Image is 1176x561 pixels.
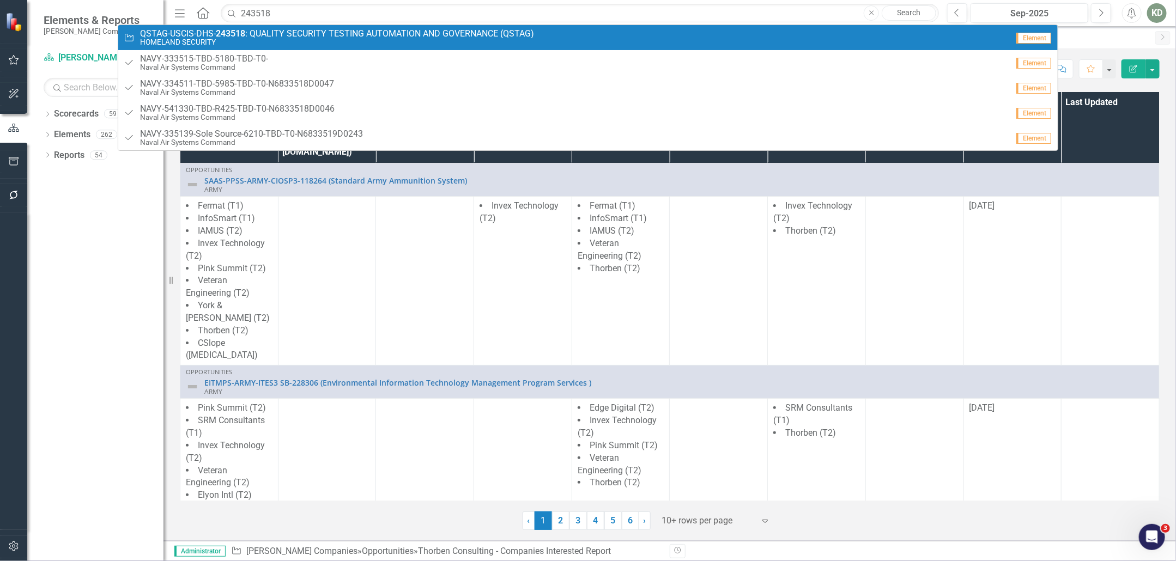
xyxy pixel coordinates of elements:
[480,200,559,223] span: Invex Technology (T2)
[108,63,117,72] img: tab_keywords_by_traffic_grey.svg
[963,197,1062,365] td: Double-Click to Edit
[118,50,1058,75] a: NAVY-333515-TBD-5180-TBD-T0-Naval Air Systems CommandElement
[974,7,1084,20] div: Sep-2025
[1139,524,1165,550] iframe: Intercom live chat
[1161,524,1170,533] span: 3
[474,197,572,365] td: Double-Click to Edit
[186,300,270,323] span: York & [PERSON_NAME] (T2)
[186,465,250,488] span: Veteran Engineering (T2)
[118,75,1058,100] a: NAVY-334511-TBD-5985-TBD-T0-N6833518D0047Naval Air Systems CommandElement
[622,511,639,530] a: 6
[221,4,939,23] input: Search ClearPoint...
[44,27,140,35] small: [PERSON_NAME] Companies
[90,150,107,160] div: 54
[604,511,622,530] a: 5
[44,14,140,27] span: Elements & Reports
[198,403,266,413] span: Pink Summit (T2)
[552,511,569,530] a: 2
[54,149,84,162] a: Reports
[1147,3,1167,23] button: KD
[590,440,658,450] span: Pink Summit (T2)
[118,100,1058,125] a: NAVY-541330-TBD-R425-TBD-T0-N6833518D0046Naval Air Systems CommandElement
[180,365,1160,399] td: Double-Click to Edit Right Click for Context Menu
[278,197,376,365] td: Double-Click to Edit
[198,213,255,223] span: InfoSmart (T1)
[204,387,222,395] span: ARMY
[231,545,662,558] div: » »
[118,25,1058,50] a: QSTAG-USCIS-DHS-243518: QUALITY SECURITY TESTING AUTOMATION AND GOVERNANCE (QSTAG)HOMELAND SECURI...
[590,213,647,223] span: InfoSmart (T1)
[376,399,474,518] td: Double-Click to Edit
[186,238,265,261] span: Invex Technology (T2)
[587,511,604,530] a: 4
[186,167,1154,173] div: Opportunities
[376,197,474,365] td: Double-Click to Edit
[644,515,646,526] span: ›
[572,399,670,518] td: Double-Click to Edit
[198,263,266,273] span: Pink Summit (T2)
[204,176,1154,185] a: SAAS-PPSS-ARMY-CIOSP3-118264 (Standard Army Ammunition System)
[140,29,534,39] span: QSTAG-USCIS-DHS- : QUALITY SECURITY TESTING AUTOMATION AND GOVERNANCE (QSTAG)
[186,275,250,298] span: Veteran Engineering (T2)
[180,399,278,518] td: Double-Click to Edit
[773,200,852,223] span: Invex Technology (T2)
[198,325,248,336] span: Thorben (T2)
[590,477,640,487] span: Thorben (T2)
[140,79,334,89] span: NAVY-334511-TBD-5985-TBD-T0-N6833518D0047
[865,197,963,365] td: Double-Click to Edit
[865,399,963,518] td: Double-Click to Edit
[174,546,226,557] span: Administrator
[140,113,335,121] small: Naval Air Systems Command
[120,64,184,71] div: Keywords by Traffic
[418,546,611,556] div: Thorben Consulting - Companies Interested Report
[44,52,153,64] a: [PERSON_NAME] Companies
[96,130,117,139] div: 262
[535,511,552,530] span: 1
[971,3,1088,23] button: Sep-2025
[528,515,530,526] span: ‹
[198,225,243,236] span: IAMUS (T2)
[54,129,90,141] a: Elements
[590,200,635,211] span: Fermat (T1)
[17,28,26,37] img: website_grey.svg
[768,197,866,365] td: Double-Click to Edit
[204,185,222,193] span: ARMY
[882,5,936,21] a: Search
[246,546,357,556] a: [PERSON_NAME] Companies
[118,125,1058,150] a: NAVY-335139-Sole Source-6210-TBD-T0-N6833519D0243Naval Air Systems CommandElement
[31,17,53,26] div: v 4.0.25
[1016,58,1051,69] span: Element
[670,399,768,518] td: Double-Click to Edit
[670,197,768,365] td: Double-Click to Edit
[578,453,641,475] span: Veteran Engineering (T2)
[104,109,122,119] div: 59
[54,108,99,120] a: Scorecards
[5,13,25,32] img: ClearPoint Strategy
[41,64,98,71] div: Domain Overview
[186,178,199,191] img: Not Defined
[963,399,1062,518] td: Double-Click to Edit
[474,399,572,518] td: Double-Click to Edit
[785,428,836,438] span: Thorben (T2)
[44,78,153,97] input: Search Below...
[186,338,258,361] span: CSlope ([MEDICAL_DATA])
[186,415,265,438] span: SRM Consultants (T1)
[969,403,995,413] span: [DATE]
[28,28,120,37] div: Domain: [DOMAIN_NAME]
[773,403,852,425] span: SRM Consultants (T1)
[186,380,199,393] img: Not Defined
[140,138,363,147] small: Naval Air Systems Command
[140,54,268,64] span: NAVY-333515-TBD-5180-TBD-T0-
[1016,83,1051,94] span: Element
[140,104,335,114] span: NAVY-541330-TBD-R425-TBD-T0-N6833518D0046
[198,200,244,211] span: Fermat (T1)
[140,38,534,46] small: HOMELAND SECURITY
[785,225,836,236] span: Thorben (T2)
[278,399,376,518] td: Double-Click to Edit
[216,28,245,39] strong: 243518
[590,225,634,236] span: IAMUS (T2)
[572,197,670,365] td: Double-Click to Edit
[204,379,1154,387] a: EITMPS-ARMY-ITES3 SB-228306 (Environmental Information Technology Management Program Services )
[29,63,38,72] img: tab_domain_overview_orange.svg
